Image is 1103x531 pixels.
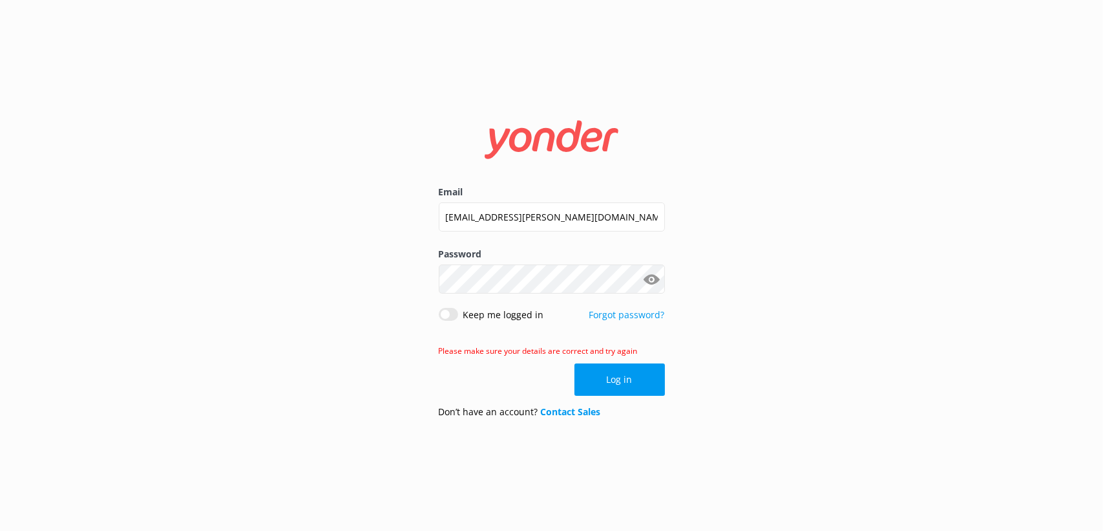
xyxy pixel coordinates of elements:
label: Email [439,185,665,199]
button: Log in [574,363,665,396]
label: Password [439,247,665,261]
input: user@emailaddress.com [439,202,665,232]
a: Forgot password? [589,309,665,321]
label: Keep me logged in [463,308,544,322]
p: Don’t have an account? [439,405,601,419]
a: Contact Sales [541,406,601,418]
span: Please make sure your details are correct and try again [439,345,638,356]
button: Show password [639,266,665,292]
